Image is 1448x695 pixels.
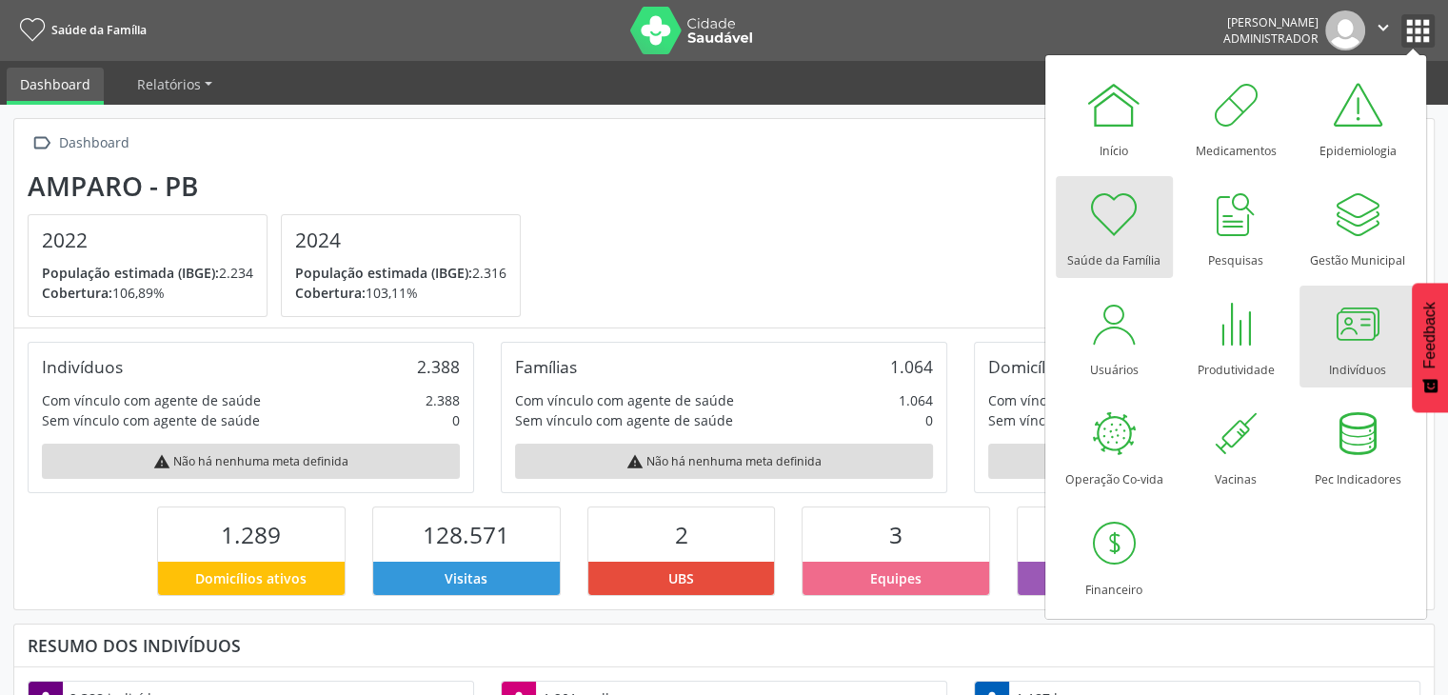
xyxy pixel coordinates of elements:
[626,453,644,470] i: warning
[28,129,55,157] i: 
[1401,14,1435,48] button: apps
[42,356,123,377] div: Indivíduos
[1056,67,1173,169] a: Início
[42,283,253,303] p: 106,89%
[28,635,1420,656] div: Resumo dos indivíduos
[295,263,506,283] p: 2.316
[42,284,112,302] span: Cobertura:
[1373,17,1394,38] i: 
[423,519,509,550] span: 128.571
[1178,286,1295,387] a: Produtividade
[42,444,460,479] div: Não há nenhuma meta definida
[1178,395,1295,497] a: Vacinas
[221,519,281,550] span: 1.289
[889,519,903,550] span: 3
[295,228,506,252] h4: 2024
[13,14,147,46] a: Saúde da Família
[55,129,132,157] div: Dashboard
[1056,395,1173,497] a: Operação Co-vida
[1299,286,1417,387] a: Indivíduos
[1299,67,1417,169] a: Epidemiologia
[899,390,933,410] div: 1.064
[28,129,132,157] a:  Dashboard
[42,410,260,430] div: Sem vínculo com agente de saúde
[1178,176,1295,278] a: Pesquisas
[417,356,460,377] div: 2.388
[1223,30,1319,47] span: Administrador
[988,444,1406,479] div: Não há nenhuma meta definida
[295,264,472,282] span: População estimada (IBGE):
[1325,10,1365,50] img: img
[137,75,201,93] span: Relatórios
[515,390,734,410] div: Com vínculo com agente de saúde
[1056,176,1173,278] a: Saúde da Família
[1056,506,1173,607] a: Financeiro
[925,410,933,430] div: 0
[515,444,933,479] div: Não há nenhuma meta definida
[1421,302,1438,368] span: Feedback
[1178,67,1295,169] a: Medicamentos
[675,519,688,550] span: 2
[153,453,170,470] i: warning
[890,356,933,377] div: 1.064
[515,410,733,430] div: Sem vínculo com agente de saúde
[295,284,366,302] span: Cobertura:
[452,410,460,430] div: 0
[124,68,226,101] a: Relatórios
[7,68,104,105] a: Dashboard
[51,22,147,38] span: Saúde da Família
[870,568,922,588] span: Equipes
[42,263,253,283] p: 2.234
[295,283,506,303] p: 103,11%
[426,390,460,410] div: 2.388
[1299,395,1417,497] a: Pec Indicadores
[42,264,219,282] span: População estimada (IBGE):
[1365,10,1401,50] button: 
[42,390,261,410] div: Com vínculo com agente de saúde
[1056,286,1173,387] a: Usuários
[1412,283,1448,412] button: Feedback - Mostrar pesquisa
[445,568,487,588] span: Visitas
[988,390,1207,410] div: Com vínculo com agente de saúde
[1299,176,1417,278] a: Gestão Municipal
[195,568,307,588] span: Domicílios ativos
[988,356,1067,377] div: Domicílios
[1223,14,1319,30] div: [PERSON_NAME]
[668,568,694,588] span: UBS
[515,356,577,377] div: Famílias
[988,410,1206,430] div: Sem vínculo com agente de saúde
[42,228,253,252] h4: 2022
[28,170,534,202] div: Amparo - PB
